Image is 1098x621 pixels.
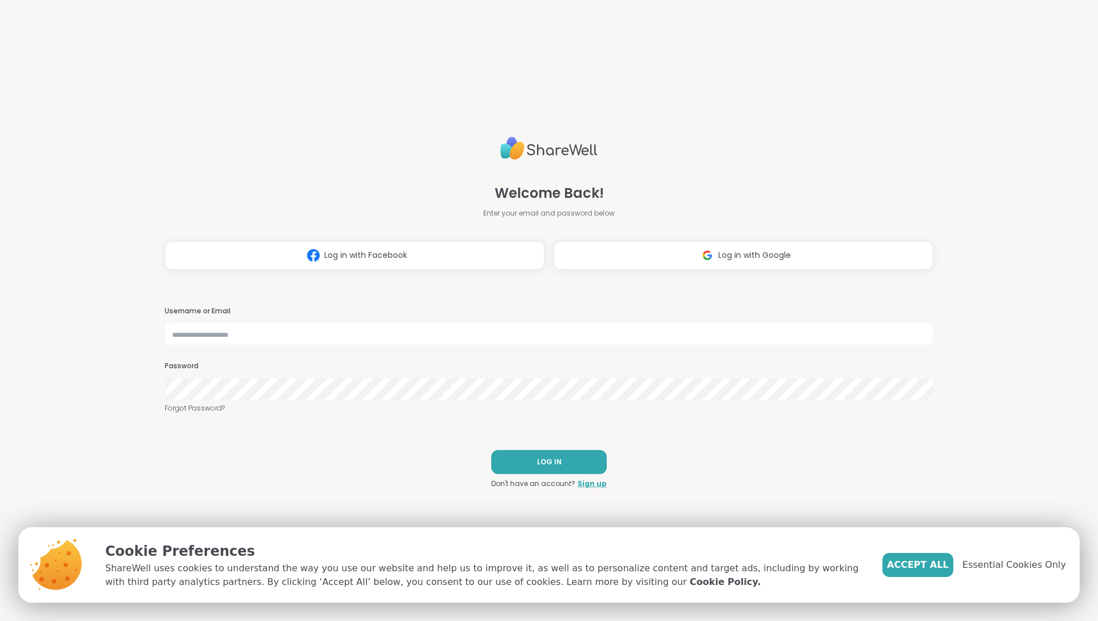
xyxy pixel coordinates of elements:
[483,208,615,218] span: Enter your email and password below
[690,575,761,589] a: Cookie Policy.
[495,183,604,204] span: Welcome Back!
[500,132,598,165] img: ShareWell Logo
[303,245,324,266] img: ShareWell Logomark
[491,450,607,474] button: LOG IN
[165,361,933,371] h3: Password
[165,403,933,413] a: Forgot Password?
[882,553,953,577] button: Accept All
[537,457,562,467] span: LOG IN
[718,249,791,261] span: Log in with Google
[105,541,864,562] p: Cookie Preferences
[887,558,949,572] span: Accept All
[165,306,933,316] h3: Username or Email
[962,558,1066,572] span: Essential Cookies Only
[105,562,864,589] p: ShareWell uses cookies to understand the way you use our website and help us to improve it, as we...
[554,241,933,270] button: Log in with Google
[578,479,607,489] a: Sign up
[324,249,407,261] span: Log in with Facebook
[697,245,718,266] img: ShareWell Logomark
[165,241,544,270] button: Log in with Facebook
[491,479,575,489] span: Don't have an account?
